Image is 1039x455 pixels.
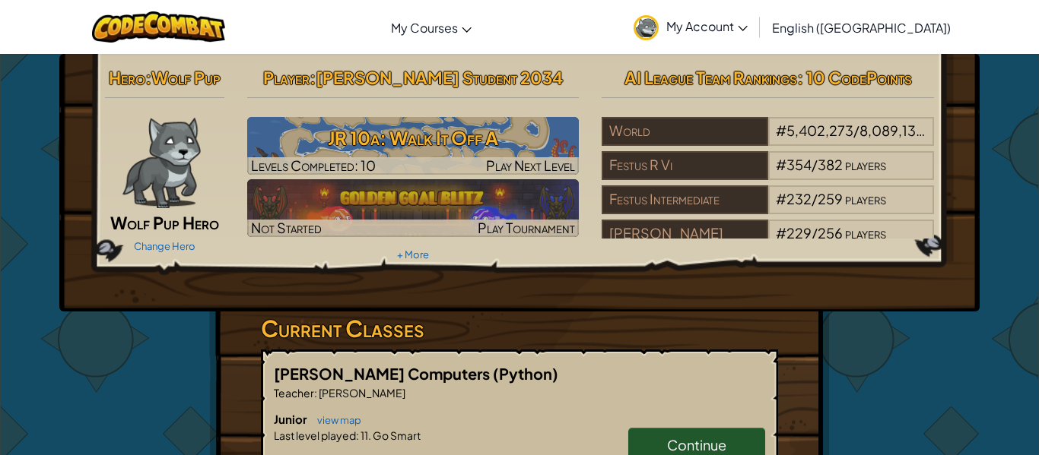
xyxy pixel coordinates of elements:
span: (Python) [493,364,558,383]
span: players [845,190,886,207]
img: CodeCombat logo [92,11,225,43]
a: + More [397,248,429,261]
span: Wolf Pup [151,67,221,88]
span: players [845,156,886,173]
span: / [812,156,818,173]
span: Hero [109,67,145,88]
span: 354 [786,156,812,173]
span: My Account [666,18,748,34]
img: wolf-pup-paper-doll.png [122,117,201,208]
span: [PERSON_NAME] Computers [274,364,493,383]
span: Last level played [274,428,356,442]
span: [PERSON_NAME] Student 2034 [316,67,563,88]
a: Change Hero [134,240,195,252]
span: / [853,122,859,139]
span: My Courses [391,20,458,36]
span: Play Tournament [478,219,575,236]
a: Festus R Vi#354/382players [602,166,934,183]
img: Golden Goal [247,179,580,237]
img: JR 10a: Walk It Off A [247,117,580,175]
span: 11. [359,428,371,442]
span: players [845,224,886,242]
span: : [145,67,151,88]
div: [PERSON_NAME] [602,220,767,248]
a: [PERSON_NAME]#229/256players [602,234,934,251]
span: Junior [274,412,310,426]
span: AI League Team Rankings [624,67,797,88]
div: World [602,117,767,146]
span: Not Started [251,219,322,236]
span: / [812,190,818,207]
img: avatar [634,15,659,40]
span: Play Next Level [486,156,575,174]
span: Continue [667,436,726,453]
span: 5,402,273 [786,122,853,139]
span: # [776,224,786,242]
span: / [812,224,818,242]
span: 229 [786,224,812,242]
span: 256 [818,224,843,242]
span: 8,089,132 [859,122,925,139]
span: Player [263,67,310,88]
a: English ([GEOGRAPHIC_DATA]) [764,7,958,48]
span: English ([GEOGRAPHIC_DATA]) [772,20,951,36]
span: # [776,190,786,207]
a: Festus Intermediate#232/259players [602,200,934,217]
span: : [310,67,316,88]
span: 382 [818,156,843,173]
a: World#5,402,273/8,089,132players [602,131,934,149]
span: : [356,428,359,442]
h3: JR 10a: Walk It Off A [247,121,580,155]
a: view map [310,414,361,426]
span: Go Smart [371,428,421,442]
span: : [314,386,317,400]
a: My Account [626,3,755,51]
a: Not StartedPlay Tournament [247,179,580,237]
span: Wolf Pup Hero [110,212,219,233]
h3: Current Classes [261,311,778,346]
span: # [776,122,786,139]
span: 232 [786,190,812,207]
span: players [926,122,968,139]
span: # [776,156,786,173]
a: My Courses [383,7,479,48]
a: Play Next Level [247,117,580,175]
div: Festus Intermediate [602,185,767,214]
span: Teacher [274,386,314,400]
span: 259 [818,190,843,207]
div: Festus R Vi [602,151,767,180]
span: [PERSON_NAME] [317,386,405,400]
span: : 10 CodePoints [797,67,912,88]
span: Levels Completed: 10 [251,156,376,174]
